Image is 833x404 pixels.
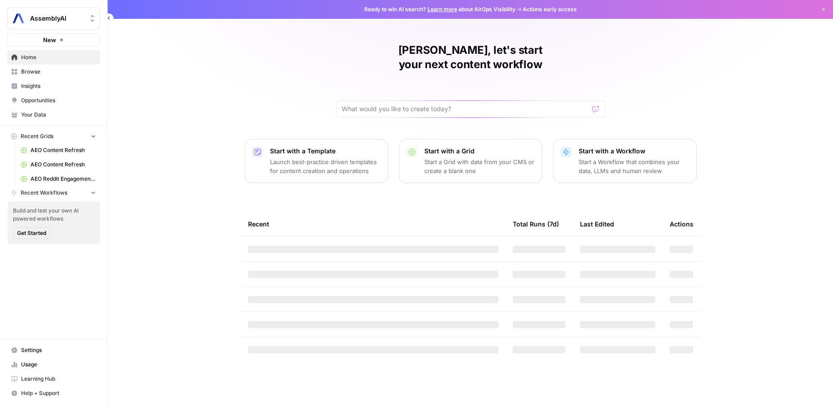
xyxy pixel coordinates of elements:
div: Last Edited [580,212,614,236]
a: Opportunities [7,93,100,108]
span: Insights [21,82,96,90]
span: Get Started [17,229,46,237]
button: Recent Workflows [7,186,100,200]
span: Opportunities [21,96,96,104]
div: Actions [670,212,693,236]
a: Settings [7,343,100,357]
a: Browse [7,65,100,79]
a: Insights [7,79,100,93]
p: Start with a Workflow [579,147,689,156]
h1: [PERSON_NAME], let's start your next content workflow [336,43,605,72]
a: Learn more [427,6,457,13]
span: Your Data [21,111,96,119]
input: What would you like to create today? [342,104,589,113]
a: Usage [7,357,100,372]
span: New [43,35,56,44]
a: Your Data [7,108,100,122]
button: Start with a WorkflowStart a Workflow that combines your data, LLMs and human review [553,139,697,183]
div: Total Runs (7d) [513,212,559,236]
span: AEO Content Refresh [31,161,96,169]
img: AssemblyAI Logo [10,10,26,26]
button: Start with a GridStart a Grid with data from your CMS or create a blank one [399,139,542,183]
span: AEO Reddit Engagement (3) [31,175,96,183]
button: New [7,33,100,47]
p: Start with a Template [270,147,380,156]
span: Build and test your own AI powered workflows [13,207,95,223]
button: Workspace: AssemblyAI [7,7,100,30]
span: Browse [21,68,96,76]
span: AssemblyAI [30,14,84,23]
span: Help + Support [21,389,96,397]
span: Home [21,53,96,61]
span: Usage [21,361,96,369]
button: Start with a TemplateLaunch best-practice driven templates for content creation and operations [244,139,388,183]
p: Start a Grid with data from your CMS or create a blank one [424,157,535,175]
a: AEO Content Refresh [17,157,100,172]
button: Recent Grids [7,130,100,143]
div: Recent [248,212,498,236]
span: Recent Workflows [21,189,67,197]
a: Home [7,50,100,65]
p: Start a Workflow that combines your data, LLMs and human review [579,157,689,175]
button: Help + Support [7,386,100,400]
span: Actions early access [523,5,577,13]
span: Ready to win AI search? about AirOps Visibility [364,5,515,13]
span: Learning Hub [21,375,96,383]
p: Launch best-practice driven templates for content creation and operations [270,157,380,175]
p: Start with a Grid [424,147,535,156]
a: Learning Hub [7,372,100,386]
button: Get Started [13,227,50,239]
span: AEO Content Refresh [31,146,96,154]
a: AEO Content Refresh [17,143,100,157]
a: AEO Reddit Engagement (3) [17,172,100,186]
span: Settings [21,346,96,354]
span: Recent Grids [21,132,53,140]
